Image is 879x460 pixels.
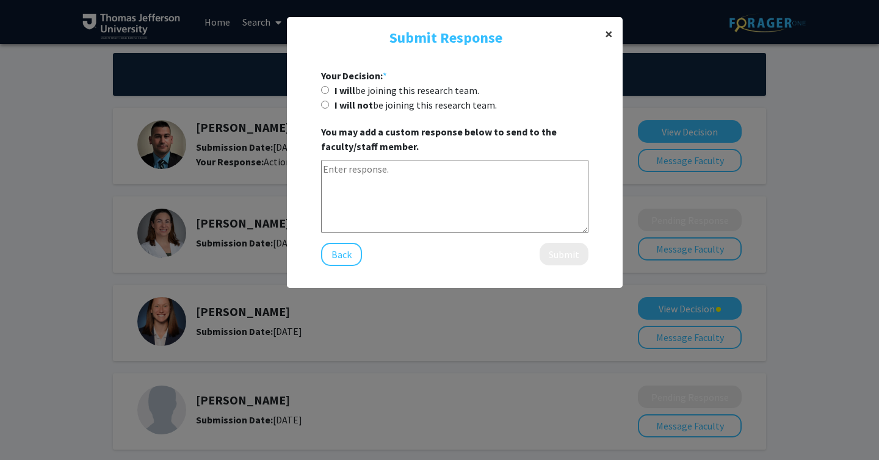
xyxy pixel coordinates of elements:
button: Back [321,243,362,266]
b: I will not [335,99,373,111]
label: be joining this research team. [335,83,479,98]
button: Submit [540,243,588,265]
h4: Submit Response [297,27,595,49]
b: I will [335,84,355,96]
b: You may add a custom response below to send to the faculty/staff member. [321,126,557,153]
label: be joining this research team. [335,98,497,112]
b: Your Decision: [321,70,383,82]
iframe: Chat [9,405,52,451]
button: Close [595,17,623,51]
span: × [605,24,613,43]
